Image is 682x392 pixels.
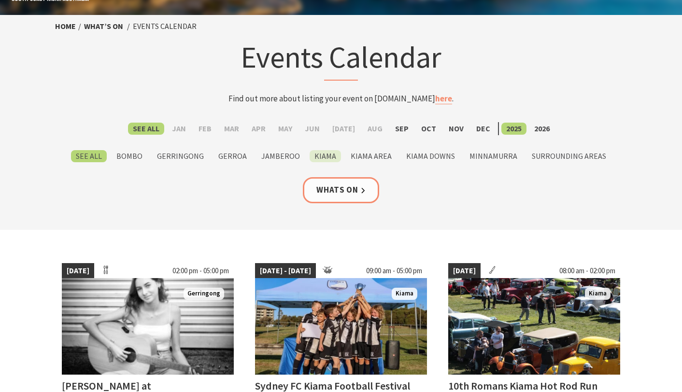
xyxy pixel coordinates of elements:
[55,21,76,31] a: Home
[310,150,341,162] label: Kiama
[152,92,530,105] p: Find out more about listing your event on [DOMAIN_NAME] .
[401,150,460,162] label: Kiama Downs
[219,123,244,135] label: Mar
[346,150,397,162] label: Kiama Area
[152,38,530,81] h1: Events Calendar
[327,123,360,135] label: [DATE]
[84,21,123,31] a: What’s On
[300,123,325,135] label: Jun
[62,278,234,375] img: Tayah Larsen
[152,150,209,162] label: Gerringong
[273,123,297,135] label: May
[554,263,620,279] span: 08:00 am - 02:00 pm
[361,263,427,279] span: 09:00 am - 05:00 pm
[448,263,481,279] span: [DATE]
[390,123,413,135] label: Sep
[392,288,417,300] span: Kiama
[444,123,469,135] label: Nov
[416,123,441,135] label: Oct
[247,123,270,135] label: Apr
[112,150,147,162] label: Bombo
[435,93,452,104] a: here
[167,123,191,135] label: Jan
[448,278,620,375] img: Hot Rod Run Kiama
[527,150,611,162] label: Surrounding Areas
[128,123,164,135] label: See All
[255,278,427,375] img: sfc-kiama-football-festival-2
[303,177,379,203] a: Whats On
[363,123,387,135] label: Aug
[471,123,495,135] label: Dec
[255,263,316,279] span: [DATE] - [DATE]
[256,150,305,162] label: Jamberoo
[194,123,216,135] label: Feb
[585,288,611,300] span: Kiama
[465,150,522,162] label: Minnamurra
[168,263,234,279] span: 02:00 pm - 05:00 pm
[213,150,252,162] label: Gerroa
[71,150,107,162] label: See All
[184,288,224,300] span: Gerringong
[501,123,526,135] label: 2025
[529,123,554,135] label: 2026
[62,263,94,279] span: [DATE]
[133,20,197,33] li: Events Calendar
